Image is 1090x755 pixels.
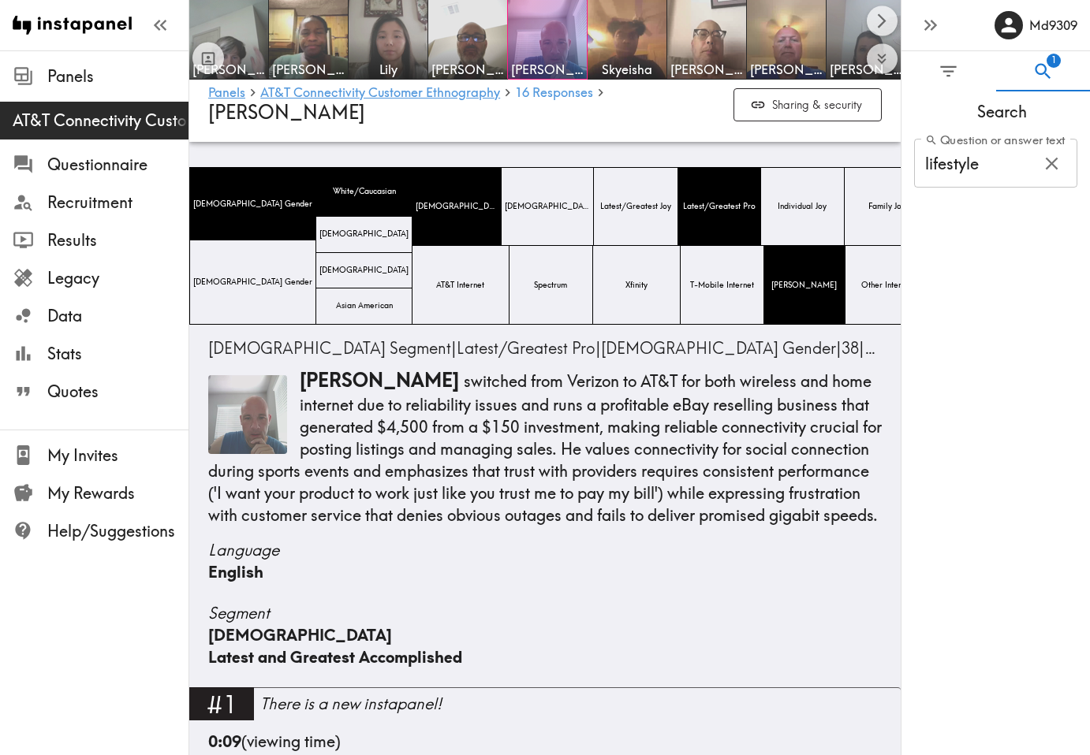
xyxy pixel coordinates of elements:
[622,277,651,294] span: Xfinity
[768,277,840,294] span: [PERSON_NAME]
[865,198,909,215] span: Family Joy
[47,192,189,214] span: Recruitment
[431,61,504,78] span: [PERSON_NAME]
[901,51,996,91] button: Filter Responses
[330,183,399,200] span: White/Caucasian
[47,343,189,365] span: Stats
[208,375,287,454] img: Thumbnail
[914,101,1090,123] span: Search
[13,110,189,132] span: AT&T Connectivity Customer Ethnography
[47,229,189,251] span: Results
[830,61,902,78] span: [PERSON_NAME]
[316,262,412,279] span: [DEMOGRAPHIC_DATA]
[601,338,836,358] span: [DEMOGRAPHIC_DATA] Gender
[940,132,1066,149] span: Question or answer text
[531,277,570,294] span: Spectrum
[864,338,896,358] span: |
[867,6,898,36] button: Scroll right
[858,277,916,294] span: Other Internet
[47,444,189,467] span: My Invites
[750,61,823,78] span: [PERSON_NAME]
[842,338,876,358] span: |
[352,61,424,78] span: Lily
[192,61,265,78] span: [PERSON_NAME]
[208,647,462,667] span: Latest and Greatest Accomplished
[47,267,189,289] span: Legacy
[867,43,898,74] button: Expand to show all items
[208,731,241,751] b: 0:09
[208,86,245,101] a: Panels
[864,338,890,358] span: $38
[412,198,501,215] span: [DEMOGRAPHIC_DATA] Segment
[272,61,345,78] span: [PERSON_NAME]
[515,86,593,101] a: 16 Responses
[734,88,882,122] button: Sharing & security
[208,562,263,582] span: English
[515,86,593,99] span: 16 Responses
[190,195,315,213] span: [DEMOGRAPHIC_DATA] Gender
[208,367,882,526] p: switched from Verizon to AT&T for both wireless and home internet due to reliability issues and r...
[670,61,743,78] span: [PERSON_NAME]
[47,381,189,403] span: Quotes
[591,61,663,78] span: Skyeisha
[457,338,595,358] span: Latest/Greatest Pro
[47,65,189,87] span: Panels
[333,297,396,314] span: Asian American
[457,338,601,358] span: |
[189,687,254,720] div: #1
[47,520,189,542] span: Help/Suggestions
[687,277,757,294] span: T-Mobile Internet
[189,687,901,731] a: #1There is a new instapanel!
[300,368,459,392] span: [PERSON_NAME]
[208,100,365,124] span: [PERSON_NAME]
[601,338,842,358] span: |
[208,338,451,358] span: [DEMOGRAPHIC_DATA] Segment
[208,539,882,561] span: Language
[260,86,500,101] a: AT&T Connectivity Customer Ethnography
[208,625,392,645] span: [DEMOGRAPHIC_DATA]
[47,482,189,504] span: My Rewards
[775,198,830,215] span: Individual Joy
[842,338,859,358] span: 38
[190,273,315,291] span: [DEMOGRAPHIC_DATA] Gender
[192,43,224,74] button: Toggle between responses and questions
[260,693,901,715] div: There is a new instapanel!
[1047,54,1061,68] span: 1
[502,198,593,215] span: [DEMOGRAPHIC_DATA] Segment
[680,198,759,215] span: Latest/Greatest Pro
[208,602,882,624] span: Segment
[316,225,412,243] span: [DEMOGRAPHIC_DATA]
[47,305,189,327] span: Data
[511,61,584,78] span: [PERSON_NAME]
[433,277,487,294] span: AT&T Internet
[1029,17,1077,34] h6: Md9309
[938,61,959,82] span: Filter Responses
[47,154,189,176] span: Questionnaire
[597,198,674,215] span: Latest/Greatest Joy
[208,338,457,358] span: |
